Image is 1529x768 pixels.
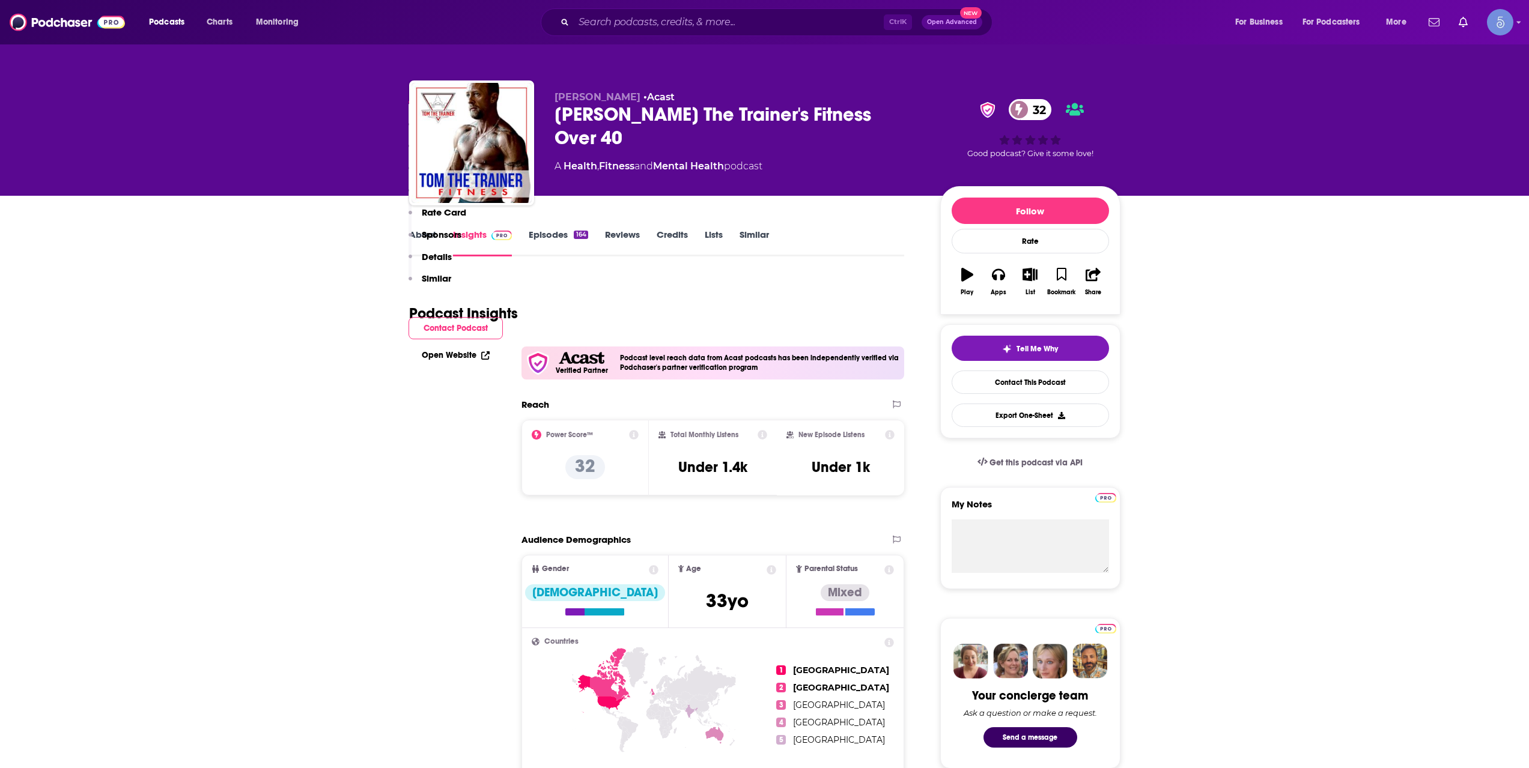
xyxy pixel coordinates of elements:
[422,251,452,262] p: Details
[546,431,593,439] h2: Power Score™
[940,91,1120,166] div: verified Badge32Good podcast? Give it some love!
[793,700,885,710] a: [GEOGRAPHIC_DATA]
[526,351,550,375] img: verfied icon
[565,455,605,479] p: 32
[248,13,314,32] button: open menu
[1095,624,1116,633] img: Podchaser Pro
[409,229,461,251] button: Sponsors
[1487,9,1513,35] button: Show profile menu
[740,229,769,256] a: Similar
[968,448,1093,477] a: Get this podcast via API
[1072,644,1107,679] img: Jon Profile
[1424,12,1444,32] a: Show notifications dropdown
[960,7,982,19] span: New
[922,15,982,29] button: Open AdvancedNew
[952,260,983,303] button: Play
[927,19,977,25] span: Open Advanced
[564,160,597,172] a: Health
[993,644,1028,679] img: Barbara Profile
[409,251,452,273] button: Details
[1017,344,1058,354] span: Tell Me Why
[10,11,125,34] img: Podchaser - Follow, Share and Rate Podcasts
[1454,12,1473,32] a: Show notifications dropdown
[525,584,665,601] div: [DEMOGRAPHIC_DATA]
[952,498,1109,519] label: My Notes
[821,584,869,601] div: Mixed
[1077,260,1108,303] button: Share
[544,638,579,646] span: Countries
[422,273,451,284] p: Similar
[599,160,634,172] a: Fitness
[967,149,1093,158] span: Good podcast? Give it some love!
[207,14,233,31] span: Charts
[1026,289,1035,296] div: List
[1487,9,1513,35] img: User Profile
[1002,344,1012,354] img: tell me why sparkle
[634,160,653,172] span: and
[1047,289,1075,296] div: Bookmark
[141,13,200,32] button: open menu
[776,700,786,710] span: 3
[793,682,889,693] a: [GEOGRAPHIC_DATA]
[552,8,1004,36] div: Search podcasts, credits, & more...
[1021,99,1052,120] span: 32
[884,14,912,30] span: Ctrl K
[1095,491,1116,503] a: Pro website
[653,160,724,172] a: Mental Health
[952,336,1109,361] button: tell me why sparkleTell Me Why
[952,229,1109,253] div: Rate
[525,584,665,615] a: [DEMOGRAPHIC_DATA]
[529,229,588,256] a: Episodes164
[798,431,865,439] h2: New Episode Listens
[989,458,1083,468] span: Get this podcast via API
[1009,99,1052,120] a: 32
[816,584,875,615] a: Mixed
[793,717,885,728] a: [GEOGRAPHIC_DATA]
[422,350,490,360] a: Open Website
[964,708,1097,718] div: Ask a question or make a request.
[983,727,1077,748] button: Send a message
[961,289,973,296] div: Play
[804,565,858,573] span: Parental Status
[670,431,738,439] h2: Total Monthly Listens
[620,354,900,372] h4: Podcast level reach data from Acast podcasts has been independently verified via Podchaser's part...
[409,273,451,295] button: Similar
[422,229,461,240] p: Sponsors
[555,159,762,174] div: A podcast
[1386,14,1406,31] span: More
[952,370,1109,394] a: Contact This Podcast
[706,596,749,611] a: 33yo
[256,14,299,31] span: Monitoring
[409,317,503,339] button: Contact Podcast
[556,367,608,374] h5: Verified Partner
[952,198,1109,224] button: Follow
[678,458,747,476] h3: Under 1.4k
[199,13,240,32] a: Charts
[643,91,675,103] span: •
[149,14,184,31] span: Podcasts
[542,565,569,573] span: Gender
[812,458,870,476] h3: Under 1k
[574,13,884,32] input: Search podcasts, credits, & more...
[657,229,688,256] a: Credits
[706,589,749,612] span: 33 yo
[976,102,999,118] img: verified Badge
[521,534,631,545] h2: Audience Demographics
[597,160,599,172] span: ,
[1303,14,1360,31] span: For Podcasters
[1095,493,1116,503] img: Podchaser Pro
[521,399,549,410] h2: Reach
[574,231,588,239] div: 164
[1235,14,1283,31] span: For Business
[1046,260,1077,303] button: Bookmark
[776,683,786,692] span: 2
[952,404,1109,427] button: Export One-Sheet
[1095,622,1116,633] a: Pro website
[983,260,1014,303] button: Apps
[412,83,532,203] a: Tom The Trainer's Fitness Over 40
[555,91,640,103] span: [PERSON_NAME]
[1378,13,1421,32] button: open menu
[605,229,640,256] a: Reviews
[793,734,885,745] a: [GEOGRAPHIC_DATA]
